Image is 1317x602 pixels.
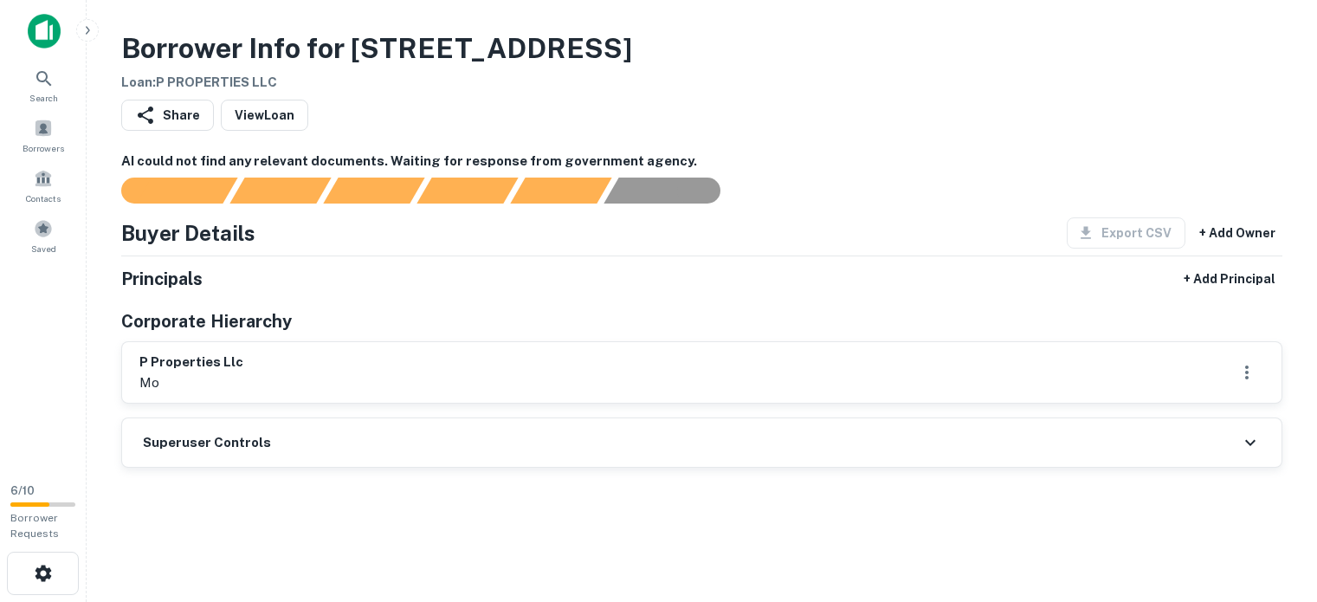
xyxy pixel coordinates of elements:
span: Borrower Requests [10,512,59,540]
button: Share [121,100,214,131]
div: Sending borrower request to AI... [100,178,230,204]
a: Contacts [5,162,81,209]
span: Saved [31,242,56,256]
a: Saved [5,212,81,259]
button: + Add Owner [1192,217,1282,249]
div: Your request is received and processing... [229,178,331,204]
div: Principals found, AI now looking for contact information... [416,178,518,204]
h6: AI could not find any relevant documents. Waiting for response from government agency. [121,152,1282,172]
div: Documents found, AI parsing details... [323,178,424,204]
h5: Corporate Hierarchy [121,308,292,334]
a: Borrowers [5,112,81,159]
img: capitalize-icon.png [28,14,61,49]
div: Principals found, still searching for contact information. This may take time... [510,178,611,204]
h6: Superuser Controls [143,433,271,453]
span: Borrowers [23,141,64,155]
h3: Borrower Info for [STREET_ADDRESS] [121,28,632,69]
span: 6 / 10 [10,484,35,497]
h5: Principals [121,266,203,292]
button: + Add Principal [1177,263,1282,295]
div: AI fulfillment process complete. [604,178,741,204]
a: ViewLoan [221,100,308,131]
h4: Buyer Details [121,217,255,249]
span: Contacts [26,191,61,205]
h6: Loan : P PROPERTIES LLC [121,73,632,93]
a: Search [5,61,81,108]
span: Search [29,91,58,105]
p: mo [139,372,243,393]
h6: p properties llc [139,353,243,372]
